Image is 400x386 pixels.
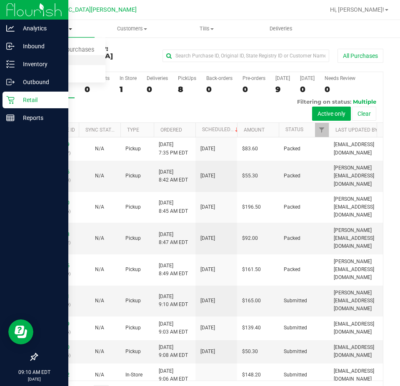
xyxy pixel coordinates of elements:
span: Not Applicable [95,204,104,210]
a: Deliveries [244,20,318,37]
div: [DATE] [300,75,315,81]
p: Analytics [15,23,65,33]
span: [DATE] 9:06 AM EDT [159,367,188,383]
a: Sync Status [85,127,117,133]
button: N/A [95,145,104,153]
span: Hi, [PERSON_NAME]! [330,6,384,13]
iframe: Resource center [8,319,33,344]
button: N/A [95,371,104,379]
p: Inbound [15,41,65,51]
div: 0 [242,85,265,94]
span: Pickup [125,297,141,305]
span: $161.50 [242,266,261,274]
div: 9 [275,85,290,94]
span: [DATE] 8:42 AM EDT [159,168,188,184]
inline-svg: Reports [6,114,15,122]
span: Pickup [125,348,141,356]
span: [DATE] [200,234,215,242]
span: Customers [95,25,169,32]
p: Outbound [15,77,65,87]
button: N/A [95,203,104,211]
span: Packed [284,203,300,211]
button: Active only [312,107,351,121]
div: 0 [300,85,315,94]
div: 0 [85,85,110,94]
span: $139.40 [242,324,261,332]
button: N/A [95,234,104,242]
input: Search Purchase ID, Original ID, State Registry ID or Customer Name... [162,50,329,62]
p: Inventory [15,59,65,69]
span: [DATE] [200,297,215,305]
button: N/A [95,297,104,305]
span: $148.20 [242,371,261,379]
a: Status [285,127,303,132]
span: Pickup [125,234,141,242]
a: Tills [169,20,244,37]
span: $50.30 [242,348,258,356]
span: [DATE] 8:47 AM EDT [159,231,188,247]
span: Packed [284,234,300,242]
p: 09:10 AM EDT [4,369,65,376]
span: [DATE] 9:03 AM EDT [159,320,188,336]
span: Pickup [125,324,141,332]
span: Not Applicable [95,349,104,354]
span: [DATE] [200,324,215,332]
span: Pickup [125,172,141,180]
div: Back-orders [206,75,232,81]
span: [DATE] [200,172,215,180]
span: Pickup [125,203,141,211]
span: Submitted [284,371,307,379]
span: [DATE] 9:10 AM EDT [159,293,188,309]
button: N/A [95,266,104,274]
span: Not Applicable [95,325,104,331]
span: Submitted [284,297,307,305]
span: Submitted [284,348,307,356]
button: N/A [95,324,104,332]
button: N/A [95,348,104,356]
inline-svg: Retail [6,96,15,104]
a: Amount [244,127,265,133]
p: Retail [15,95,65,105]
inline-svg: Inbound [6,42,15,50]
div: In Store [120,75,137,81]
span: [DATE] 9:08 AM EDT [159,344,188,359]
span: [DATE] 8:45 AM EDT [159,199,188,215]
span: Pickup [125,145,141,153]
span: Packed [284,145,300,153]
inline-svg: Inventory [6,60,15,68]
inline-svg: Analytics [6,24,15,32]
span: Not Applicable [95,173,104,179]
a: Last Updated By [335,127,377,133]
span: Filtering on status: [297,98,351,105]
span: Tills [170,25,243,32]
a: Type [127,127,139,133]
span: $196.50 [242,203,261,211]
span: [DATE] 8:49 AM EDT [159,262,188,278]
p: [DATE] [4,376,65,382]
div: 0 [325,85,355,94]
span: [DATE] [200,145,215,153]
p: Reports [15,113,65,123]
div: 8 [178,85,196,94]
span: [DATE] 7:35 PM EDT [159,141,188,157]
div: [DATE] [275,75,290,81]
span: Deliveries [258,25,304,32]
span: Packed [284,266,300,274]
div: 1 [120,85,137,94]
span: Not Applicable [95,372,104,378]
inline-svg: Outbound [6,78,15,86]
div: 0 [147,85,168,94]
span: Packed [284,172,300,180]
button: N/A [95,172,104,180]
button: Clear [352,107,376,121]
a: Customers [95,20,169,37]
a: Scheduled [202,127,240,132]
span: $92.00 [242,234,258,242]
span: [DATE] [200,266,215,274]
span: $83.60 [242,145,258,153]
a: Purchases Summary of purchases Fulfillment All purchases [20,20,95,37]
a: Filter [315,123,329,137]
span: In-Store [125,371,142,379]
div: Deliveries [147,75,168,81]
span: Not Applicable [95,298,104,304]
